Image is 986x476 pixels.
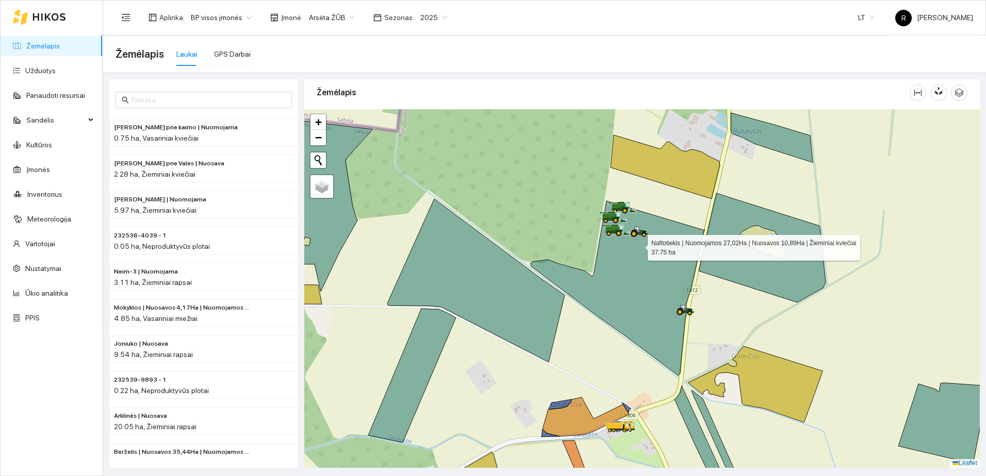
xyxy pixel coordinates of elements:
span: Žemėlapis [116,46,164,62]
span: Ginaičių Valiaus | Nuomojama [114,195,206,205]
button: menu-fold [116,7,136,28]
span: Aplinka : [159,12,185,23]
span: 232539-9893 - 1 [114,375,167,385]
div: Laukai [176,48,198,60]
span: LT [858,10,875,25]
span: 0.22 ha, Neproduktyvūs plotai [114,386,209,395]
a: Ūkio analitika [25,289,68,297]
span: menu-fold [121,13,130,22]
span: 0.05 ha, Neproduktyvūs plotai [114,242,210,250]
div: Žemėlapis [317,78,910,107]
a: Meteorologija [27,215,71,223]
span: Sezonas : [384,12,414,23]
span: Arsėta ŽŪB [309,10,355,25]
button: column-width [910,84,926,101]
span: + [315,115,322,128]
span: Joniuko | Nuosava [114,339,168,349]
span: Sandėlis [26,110,85,130]
span: 5.97 ha, Žieminiai kviečiai [114,206,196,214]
button: Initiate a new search [310,152,326,168]
span: calendar [373,13,382,22]
a: Zoom out [310,130,326,145]
a: Nustatymai [25,264,61,273]
span: 2025 [420,10,447,25]
a: PPIS [25,314,40,322]
a: Žemėlapis [26,42,60,50]
span: 0.75 ha, Vasariniai kviečiai [114,134,199,142]
span: search [122,96,129,104]
span: Mokyklos | Nuosavos 4,17Ha | Nuomojamos 0,68Ha [114,303,252,313]
span: 4.85 ha, Vasariniai miežiai [114,314,198,322]
a: Užduotys [25,66,56,75]
span: layout [149,13,157,22]
span: 20.05 ha, Žieminiai rapsai [114,422,196,431]
span: Rolando prie Valės | Nuosava [114,159,224,168]
input: Paieška [131,94,286,106]
a: Leaflet [952,460,977,467]
span: 2.28 ha, Žieminiai kviečiai [114,170,195,178]
span: [PERSON_NAME] [895,13,973,22]
span: 232536-4039 - 1 [114,231,167,241]
a: Inventorius [27,190,62,198]
span: Arklinės | Nuosava [114,411,167,421]
span: 3.11 ha, Žieminiai rapsai [114,278,192,286]
span: Berželis | Nuosavos 35,44Ha | Nuomojamos 30,25Ha [114,447,252,457]
span: Neim-3 | Nuomojama [114,267,178,277]
a: Kultūros [26,141,52,149]
a: Panaudoti resursai [26,91,85,99]
span: Įmonė : [281,12,303,23]
a: Zoom in [310,114,326,130]
div: GPS Darbai [214,48,251,60]
span: Rolando prie kaimo | Nuomojama [114,123,238,132]
span: − [315,131,322,144]
a: Įmonės [26,165,50,174]
span: shop [270,13,278,22]
span: 9.54 ha, Žieminiai rapsai [114,350,193,359]
span: BP visos įmonės [191,10,252,25]
a: Vartotojai [25,240,55,248]
span: column-width [910,89,926,97]
a: Layers [310,175,333,198]
span: R [901,10,906,26]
